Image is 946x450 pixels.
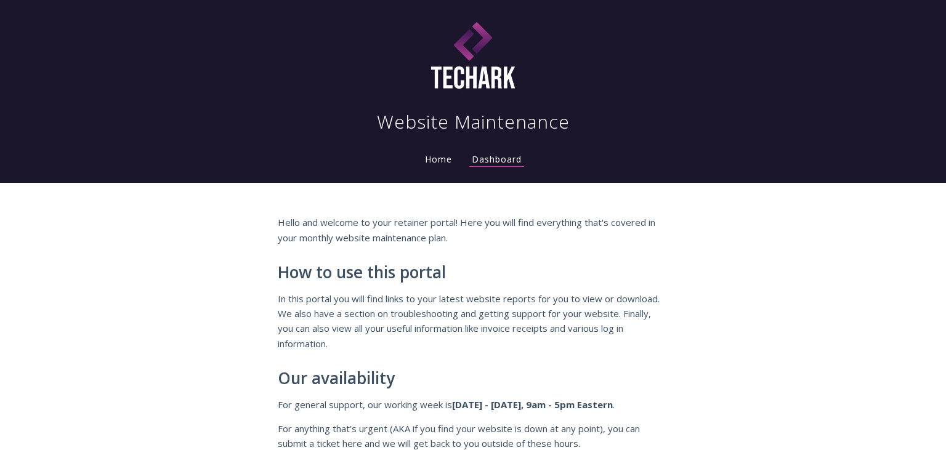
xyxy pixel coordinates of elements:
[377,110,570,134] h1: Website Maintenance
[278,369,668,388] h2: Our availability
[278,263,668,282] h2: How to use this portal
[278,215,668,245] p: Hello and welcome to your retainer portal! Here you will find everything that's covered in your m...
[422,153,455,165] a: Home
[469,153,524,167] a: Dashboard
[278,397,668,412] p: For general support, our working week is .
[278,291,668,352] p: In this portal you will find links to your latest website reports for you to view or download. We...
[452,398,613,411] strong: [DATE] - [DATE], 9am - 5pm Eastern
